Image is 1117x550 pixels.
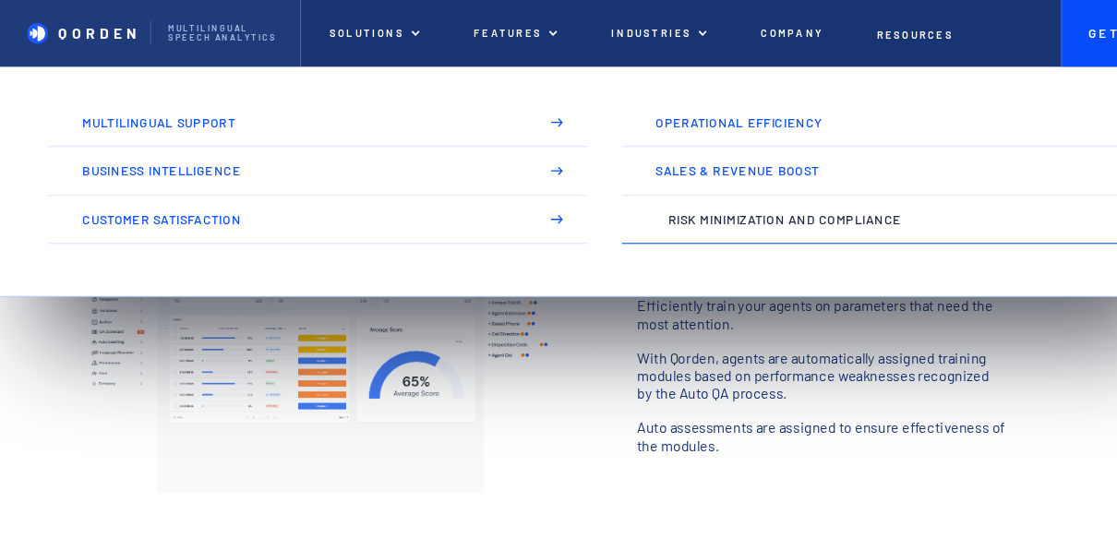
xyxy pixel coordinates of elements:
[44,181,543,225] a: Customer Satisfaction
[588,306,930,322] p: ‍
[155,21,260,40] p: Multilingual Speech analytics
[44,91,543,136] a: Multilingual Support
[44,136,543,180] a: Business Intelligence
[564,25,638,36] p: Industries
[588,323,930,371] p: With Qorden, agents are automatically assigned training modules based on performance weaknesses r...
[438,25,500,36] p: features
[588,371,930,387] p: ‍
[703,25,761,36] p: Company
[574,91,1073,136] a: Operational Efficiency
[588,274,930,306] p: Efficiently train your agents on parameters that need the most attention.
[74,178,529,455] img: Dashboard mockup
[606,151,1012,164] p: Sales & Revenue Boost
[574,181,1073,225] a: Risk Minimization and Compliance
[77,151,483,164] p: Business Intelligence
[606,107,1012,120] p: Operational Efficiency
[77,107,483,120] p: Multilingual Support
[588,387,930,419] p: Auto assessments are assigned to ensure effectiveness of the modules.
[1003,24,1095,38] p: Get A Demo
[54,23,130,39] p: QORDEN
[617,197,1012,209] p: Risk Minimization and Compliance
[574,136,1073,180] a: Sales & Revenue Boost
[77,197,483,209] p: Customer Satisfaction
[305,25,374,36] p: Solutions
[810,27,881,38] p: Resources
